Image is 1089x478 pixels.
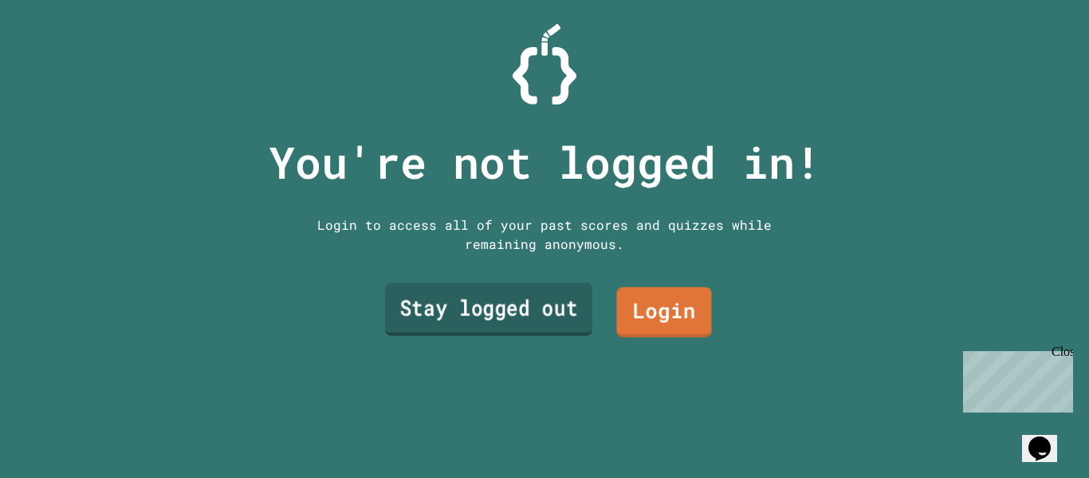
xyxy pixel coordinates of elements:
a: Login [617,287,712,338]
div: Login to access all of your past scores and quizzes while remaining anonymous. [305,215,784,254]
img: Logo.svg [513,24,576,105]
iframe: chat widget [957,345,1073,413]
a: Stay logged out [385,283,592,336]
p: You're not logged in! [269,129,821,196]
iframe: chat widget [1022,414,1073,462]
div: Chat with us now!Close [6,6,110,101]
